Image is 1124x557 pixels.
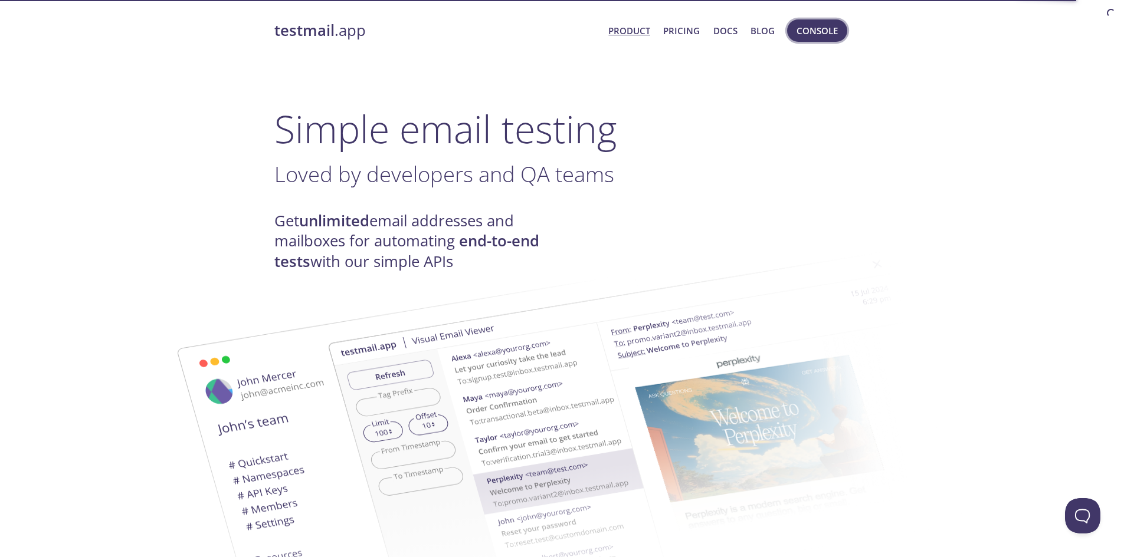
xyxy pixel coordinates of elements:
button: Console [787,19,847,42]
span: Loved by developers and QA teams [274,159,614,189]
strong: unlimited [299,210,369,231]
span: Console [797,23,838,38]
a: Product [608,23,650,38]
a: testmail.app [274,21,599,41]
strong: testmail [274,20,335,41]
a: Pricing [663,23,700,38]
a: Blog [751,23,775,38]
a: Docs [713,23,738,38]
h4: Get email addresses and mailboxes for automating with our simple APIs [274,211,562,272]
iframe: Help Scout Beacon - Open [1065,498,1100,533]
h1: Simple email testing [274,106,850,151]
strong: end-to-end tests [274,230,539,271]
